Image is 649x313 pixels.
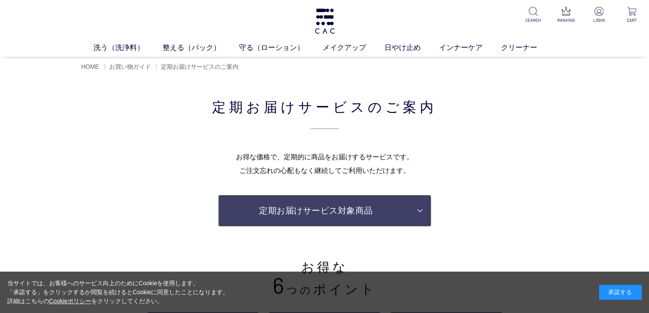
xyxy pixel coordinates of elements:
a: HOME [81,63,99,70]
a: 整える（パック） [163,42,239,53]
a: クリーナー [501,42,556,53]
li: 〉 [155,63,241,71]
a: 定期お届けサービス対象商品 [218,195,431,227]
div: 承諾する [599,285,642,300]
p: お得な価格で、定期的に商品を お届けするサービスです。 ご注文忘れの心配もなく 継続してご利用いただけます。 [111,150,538,178]
a: メイクアップ [323,42,384,53]
a: Cookieポリシー [49,298,92,304]
a: LOGIN [588,7,609,23]
p: SEARCH [523,17,544,23]
a: CART [621,7,642,23]
a: 日やけ止め [384,42,439,53]
p: お得な [111,261,538,274]
li: 〉 [103,63,153,71]
p: CART [621,17,642,23]
a: 守る（ローション） [239,42,323,53]
p: LOGIN [588,17,609,23]
div: 当サイトでは、お客様へのサービス向上のためにCookieを使用します。 「承諾する」をクリックするか閲覧を続けるとCookieに同意したことになります。 詳細はこちらの をクリックしてください。 [7,279,229,306]
img: logo [314,9,336,34]
span: 定期お届けサービスのご案内 [161,63,239,70]
a: RANKING [556,7,576,23]
a: 洗う（洗浄料） [93,42,163,53]
a: インナーケア [439,42,501,53]
p: RANKING [556,17,576,23]
a: SEARCH [523,7,544,23]
a: お買い物ガイド [109,63,151,70]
